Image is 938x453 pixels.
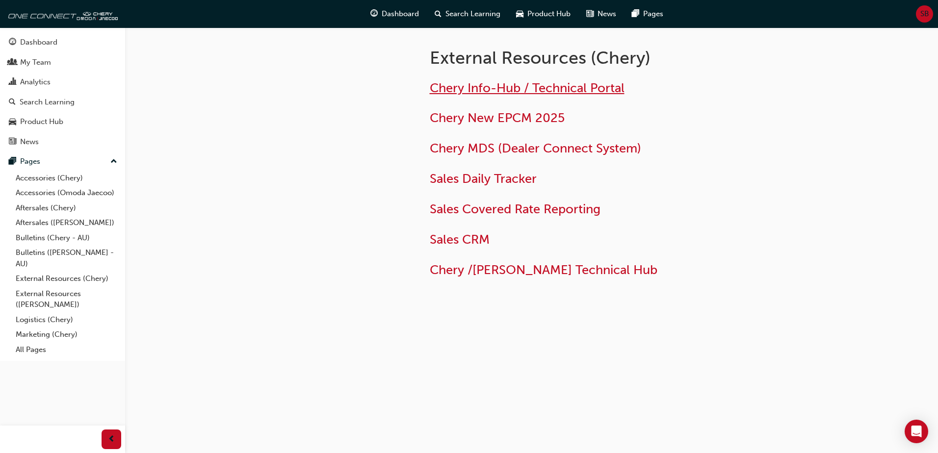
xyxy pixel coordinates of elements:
a: guage-iconDashboard [363,4,427,24]
span: guage-icon [370,8,378,20]
a: Chery MDS (Dealer Connect System) [430,141,641,156]
a: Aftersales ([PERSON_NAME]) [12,215,121,230]
span: Pages [643,8,663,20]
span: up-icon [110,155,117,168]
span: prev-icon [108,433,115,446]
span: car-icon [516,8,523,20]
span: Search Learning [445,8,500,20]
span: people-icon [9,58,16,67]
span: news-icon [586,8,594,20]
a: Chery New EPCM 2025 [430,110,565,126]
a: Sales Covered Rate Reporting [430,201,600,217]
a: Bulletins ([PERSON_NAME] - AU) [12,245,121,271]
button: Pages [4,152,121,171]
a: All Pages [12,342,121,357]
a: Sales Daily Tracker [430,171,537,186]
span: chart-icon [9,78,16,87]
a: car-iconProduct Hub [508,4,578,24]
div: Product Hub [20,116,63,127]
button: DashboardMy TeamAnalyticsSearch LearningProduct HubNews [4,31,121,152]
div: Pages [20,156,40,167]
span: news-icon [9,138,16,147]
span: search-icon [9,98,16,107]
img: oneconnect [5,4,118,24]
a: My Team [4,53,121,72]
a: pages-iconPages [624,4,671,24]
button: SB [916,5,933,23]
div: Search Learning [20,97,75,108]
span: Dashboard [382,8,419,20]
a: Accessories (Omoda Jaecoo) [12,185,121,201]
a: Sales CRM [430,232,490,247]
a: Chery /[PERSON_NAME] Technical Hub [430,262,657,277]
div: Analytics [20,76,51,88]
a: News [4,133,121,151]
span: guage-icon [9,38,16,47]
span: Product Hub [527,8,571,20]
a: External Resources (Chery) [12,271,121,286]
a: External Resources ([PERSON_NAME]) [12,286,121,312]
span: News [598,8,616,20]
span: pages-icon [9,157,16,166]
div: My Team [20,57,51,68]
h1: External Resources (Chery) [430,47,752,69]
div: Open Intercom Messenger [905,420,928,443]
a: Search Learning [4,93,121,111]
a: Chery Info-Hub / Technical Portal [430,80,625,96]
a: search-iconSearch Learning [427,4,508,24]
div: Dashboard [20,37,57,48]
a: Logistics (Chery) [12,312,121,327]
span: search-icon [435,8,442,20]
span: pages-icon [632,8,639,20]
a: Accessories (Chery) [12,171,121,186]
a: news-iconNews [578,4,624,24]
span: SB [920,8,929,20]
a: Marketing (Chery) [12,327,121,342]
a: Product Hub [4,113,121,131]
span: car-icon [9,118,16,126]
a: Dashboard [4,33,121,51]
a: Bulletins (Chery - AU) [12,230,121,246]
a: Aftersales (Chery) [12,201,121,216]
div: News [20,136,39,148]
a: Analytics [4,73,121,91]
